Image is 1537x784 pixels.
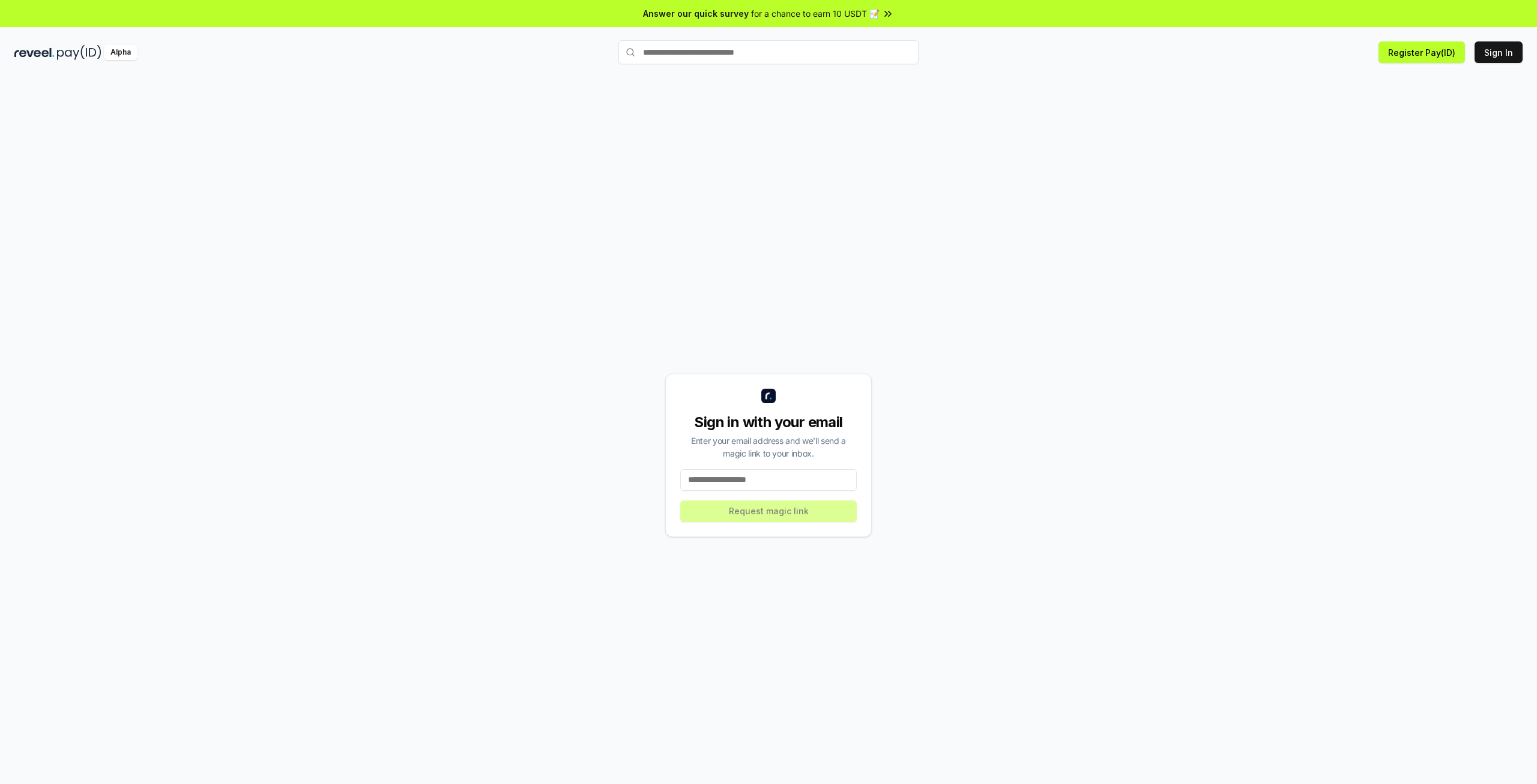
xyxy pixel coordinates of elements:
[643,7,749,20] span: Answer our quick survey
[1378,41,1465,63] button: Register Pay(ID)
[680,434,857,460] div: Enter your email address and we’ll send a magic link to your inbox.
[680,413,857,432] div: Sign in with your email
[104,45,137,60] div: Alpha
[761,389,776,403] img: logo_small
[751,7,880,20] span: for a chance to earn 10 USDT 📝
[14,45,55,60] img: reveel_dark
[1475,41,1523,63] button: Sign In
[57,45,101,60] img: pay_id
